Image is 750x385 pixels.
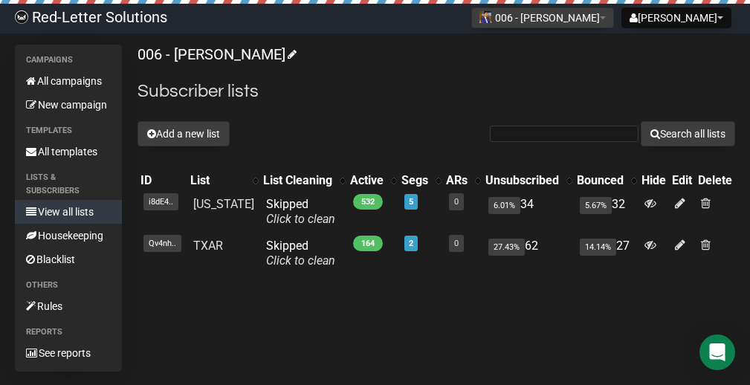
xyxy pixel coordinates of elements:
a: Click to clean [266,253,335,268]
a: See reports [15,341,122,365]
div: Open Intercom Messenger [699,334,735,370]
span: Skipped [266,239,335,268]
div: Bounced [577,173,624,188]
a: Rules [15,294,122,318]
span: 6.01% [488,197,520,214]
li: Campaigns [15,51,122,69]
a: 0 [454,239,459,248]
th: Delete: No sort applied, sorting is disabled [695,170,735,191]
button: Add a new list [138,121,230,146]
div: Delete [698,173,732,188]
td: 32 [574,191,639,233]
a: 0 [454,197,459,207]
li: Templates [15,122,122,140]
th: Edit: No sort applied, sorting is disabled [669,170,695,191]
div: Segs [401,173,428,188]
div: ARs [446,173,468,188]
button: 006 - [PERSON_NAME] [471,7,614,28]
div: Edit [672,173,692,188]
th: Hide: No sort applied, sorting is disabled [639,170,669,191]
td: 27 [574,233,639,274]
div: Active [350,173,384,188]
img: 983279c4004ba0864fc8a668c650e103 [15,10,28,24]
button: [PERSON_NAME] [621,7,731,28]
a: All templates [15,140,122,164]
a: Click to clean [266,212,335,226]
div: ID [140,173,184,188]
a: Blacklist [15,247,122,271]
a: All campaigns [15,69,122,93]
span: Qv4nh.. [143,235,181,252]
div: List [190,173,245,188]
li: Lists & subscribers [15,169,122,200]
span: 5.67% [580,197,612,214]
th: List: No sort applied, activate to apply an ascending sort [187,170,260,191]
th: Unsubscribed: No sort applied, activate to apply an ascending sort [482,170,574,191]
a: [US_STATE] [193,197,254,211]
th: ARs: No sort applied, activate to apply an ascending sort [443,170,482,191]
th: List Cleaning: No sort applied, activate to apply an ascending sort [260,170,347,191]
span: Skipped [266,197,335,226]
li: Reports [15,323,122,341]
div: Hide [641,173,666,188]
span: 14.14% [580,239,616,256]
a: 006 - [PERSON_NAME] [138,45,294,63]
li: Others [15,276,122,294]
td: 62 [482,233,574,274]
th: Bounced: No sort applied, activate to apply an ascending sort [574,170,639,191]
a: View all lists [15,200,122,224]
a: TXAR [193,239,223,253]
div: Unsubscribed [485,173,559,188]
h2: Subscriber lists [138,78,735,105]
button: Search all lists [641,121,735,146]
img: 68.jpg [479,11,491,23]
a: 2 [409,239,413,248]
td: 34 [482,191,574,233]
div: List Cleaning [263,173,332,188]
span: 164 [353,236,383,251]
span: i8dE4.. [143,193,178,210]
th: Segs: No sort applied, activate to apply an ascending sort [398,170,443,191]
a: Housekeeping [15,224,122,247]
span: 532 [353,194,383,210]
th: ID: No sort applied, sorting is disabled [138,170,187,191]
span: 27.43% [488,239,525,256]
a: New campaign [15,93,122,117]
th: Active: No sort applied, activate to apply an ascending sort [347,170,398,191]
a: 5 [409,197,413,207]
